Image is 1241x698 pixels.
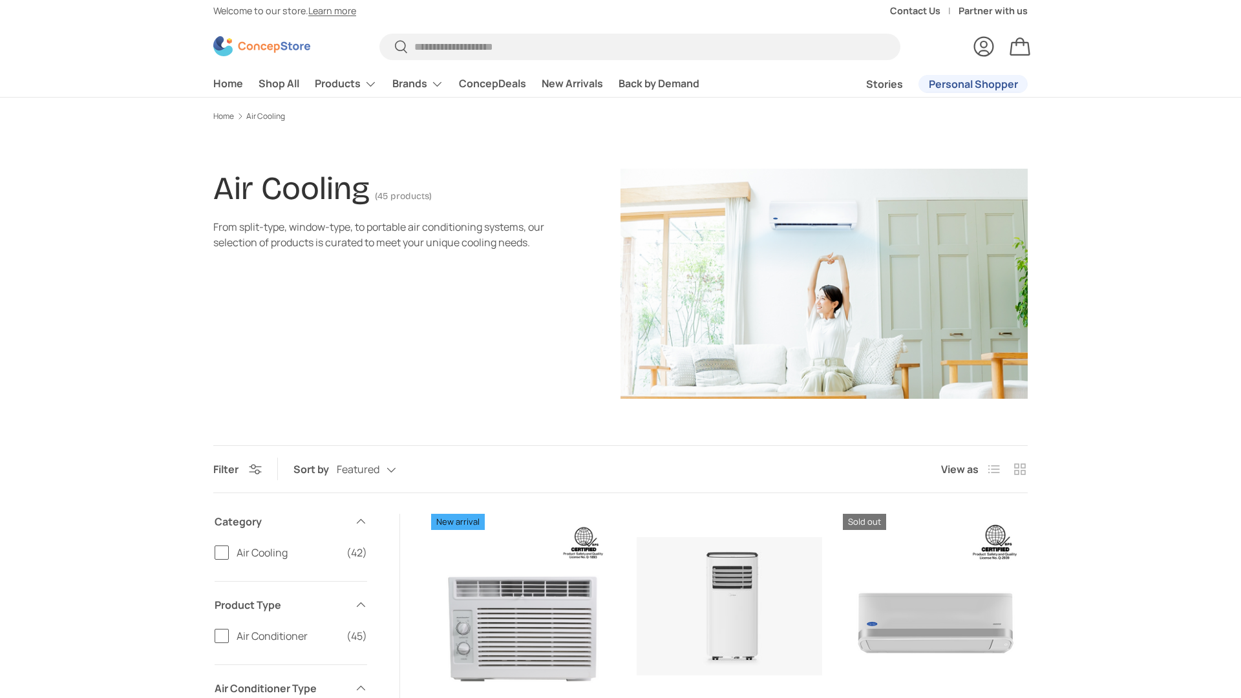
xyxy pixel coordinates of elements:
summary: Brands [385,71,451,97]
a: New Arrivals [542,71,603,96]
span: New arrival [431,514,485,530]
a: Brands [392,71,443,97]
div: From split-type, window-type, to portable air conditioning systems, our selection of products is ... [213,219,548,250]
a: Partner with us [959,4,1028,18]
a: Shop All [259,71,299,96]
span: (42) [346,545,367,560]
span: Product Type [215,597,346,613]
span: (45) [346,628,367,644]
span: Filter [213,462,239,476]
span: Air Conditioner Type [215,681,346,696]
button: Featured [337,458,422,481]
span: (45 products) [375,191,432,202]
span: Air Conditioner [237,628,339,644]
span: Air Cooling [237,545,339,560]
summary: Category [215,498,367,545]
a: Home [213,71,243,96]
a: Air Cooling [246,112,285,120]
a: Products [315,71,377,97]
button: Filter [213,462,262,476]
span: View as [941,461,979,477]
span: Featured [337,463,379,476]
a: Learn more [308,5,356,17]
span: Personal Shopper [929,79,1018,89]
nav: Primary [213,71,699,97]
img: ConcepStore [213,36,310,56]
a: Back by Demand [619,71,699,96]
nav: Breadcrumbs [213,111,1028,122]
span: Category [215,514,346,529]
a: Stories [866,72,903,97]
summary: Products [307,71,385,97]
a: Home [213,112,234,120]
a: ConcepDeals [459,71,526,96]
h1: Air Cooling [213,169,370,207]
p: Welcome to our store. [213,4,356,18]
span: Sold out [843,514,886,530]
a: Personal Shopper [918,75,1028,93]
a: Contact Us [890,4,959,18]
img: Air Cooling | ConcepStore [620,169,1028,399]
nav: Secondary [835,71,1028,97]
label: Sort by [293,461,337,477]
summary: Product Type [215,582,367,628]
